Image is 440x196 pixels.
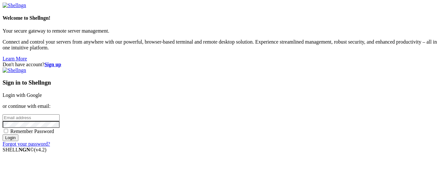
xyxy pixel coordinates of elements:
[34,147,47,152] span: 4.2.0
[3,28,437,34] p: Your secure gateway to remote server management.
[3,67,26,73] img: Shellngn
[10,129,54,134] span: Remember Password
[3,103,437,109] p: or continue with email:
[3,39,437,51] p: Connect and control your servers from anywhere with our powerful, browser-based terminal and remo...
[3,134,18,141] input: Login
[44,62,61,67] a: Sign up
[3,15,437,21] h4: Welcome to Shellngn!
[3,56,27,61] a: Learn More
[3,3,26,8] img: Shellngn
[3,92,42,98] a: Login with Google
[19,147,30,152] b: NGN
[3,147,46,152] span: SHELL ©
[3,79,437,86] h3: Sign in to Shellngn
[4,129,8,133] input: Remember Password
[3,114,60,121] input: Email address
[3,141,50,147] a: Forgot your password?
[3,62,437,67] div: Don't have account?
